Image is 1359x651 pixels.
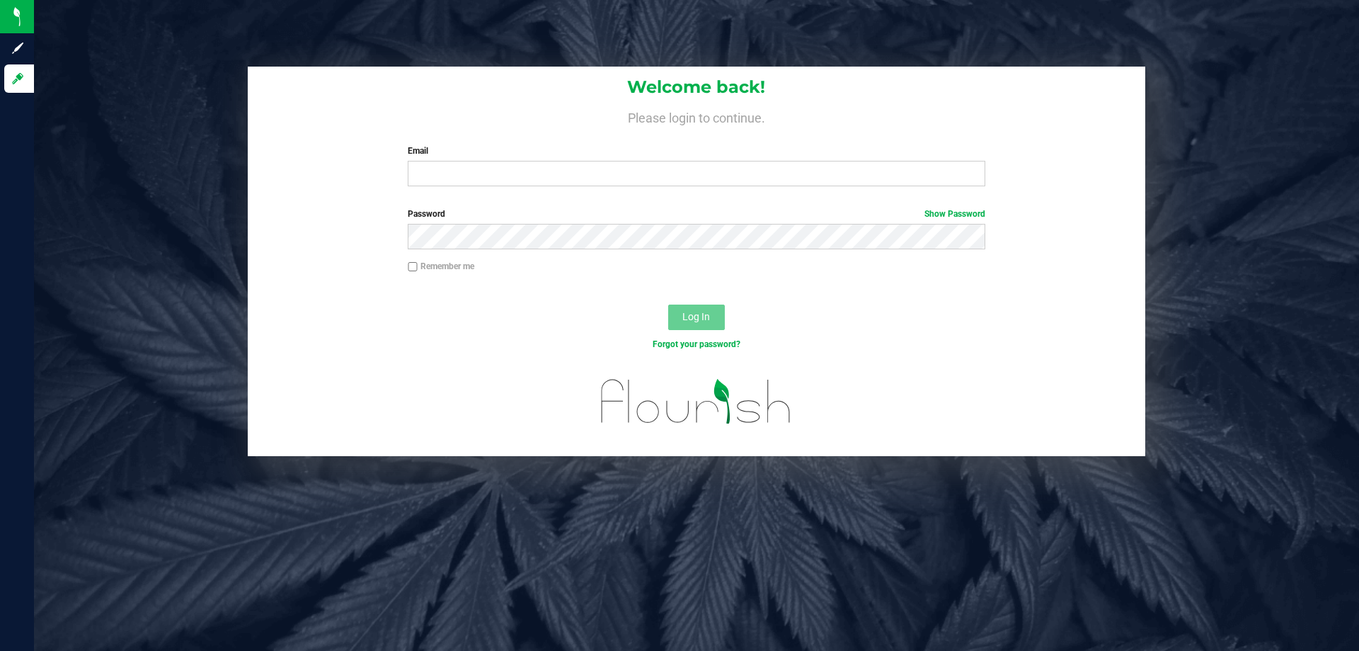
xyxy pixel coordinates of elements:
[11,41,25,55] inline-svg: Sign up
[408,209,445,219] span: Password
[408,260,474,273] label: Remember me
[924,209,985,219] a: Show Password
[653,339,740,349] a: Forgot your password?
[584,366,808,438] img: flourish_logo.svg
[11,72,25,86] inline-svg: Log in
[248,78,1145,96] h1: Welcome back!
[682,311,710,322] span: Log In
[248,108,1145,125] h4: Please login to continue.
[408,262,418,272] input: Remember me
[668,305,725,330] button: Log In
[408,145,985,157] label: Email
